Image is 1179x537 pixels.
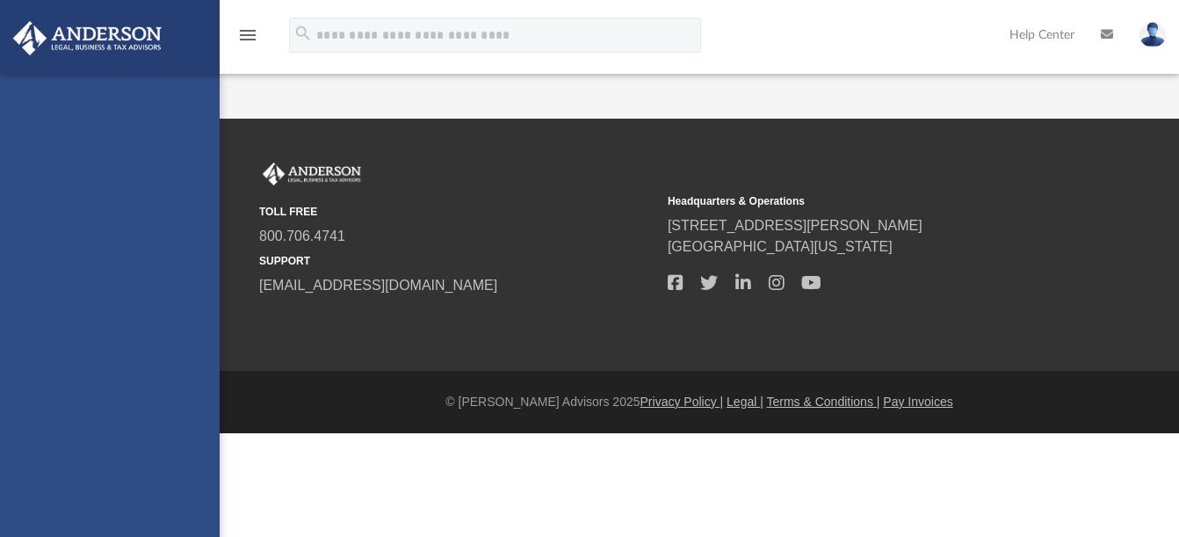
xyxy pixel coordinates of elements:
[259,204,655,220] small: TOLL FREE
[1139,22,1166,47] img: User Pic
[668,239,893,254] a: [GEOGRAPHIC_DATA][US_STATE]
[883,395,952,409] a: Pay Invoices
[668,218,922,233] a: [STREET_ADDRESS][PERSON_NAME]
[293,24,313,43] i: search
[668,193,1064,209] small: Headquarters & Operations
[237,33,258,46] a: menu
[237,25,258,46] i: menu
[259,229,345,243] a: 800.706.4741
[220,393,1179,411] div: © [PERSON_NAME] Advisors 2025
[640,395,724,409] a: Privacy Policy |
[767,395,880,409] a: Terms & Conditions |
[259,278,497,293] a: [EMAIL_ADDRESS][DOMAIN_NAME]
[259,163,365,185] img: Anderson Advisors Platinum Portal
[8,21,167,55] img: Anderson Advisors Platinum Portal
[727,395,763,409] a: Legal |
[259,253,655,269] small: SUPPORT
